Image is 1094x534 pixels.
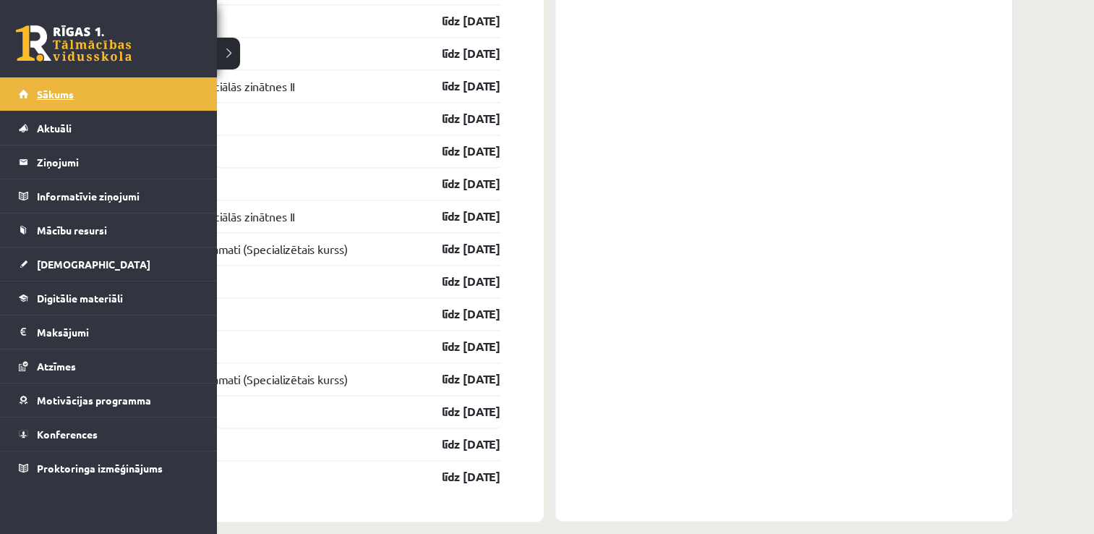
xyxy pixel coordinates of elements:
span: Mācību resursi [37,224,107,237]
span: Sākums [37,88,74,101]
span: Konferences [37,428,98,441]
a: Motivācijas programma [19,383,199,417]
legend: Ziņojumi [37,145,199,179]
a: līdz [DATE] [416,77,500,95]
a: līdz [DATE] [416,468,500,486]
a: Aktuāli [19,111,199,145]
a: Mācību resursi [19,213,199,247]
span: Proktoringa izmēģinājums [37,462,163,475]
a: līdz [DATE] [416,273,500,290]
a: līdz [DATE] [416,436,500,453]
a: līdz [DATE] [416,175,500,192]
a: līdz [DATE] [416,403,500,420]
a: līdz [DATE] [416,305,500,323]
a: Ziņojumi [19,145,199,179]
a: Proktoringa izmēģinājums [19,452,199,485]
span: Aktuāli [37,122,72,135]
span: [DEMOGRAPHIC_DATA] [37,258,150,271]
span: Atzīmes [37,360,76,373]
a: [DEMOGRAPHIC_DATA] [19,247,199,281]
legend: Informatīvie ziņojumi [37,179,199,213]
a: līdz [DATE] [416,338,500,355]
a: līdz [DATE] [416,208,500,225]
a: līdz [DATE] [416,143,500,160]
a: Informatīvie ziņojumi [19,179,199,213]
span: Digitālie materiāli [37,292,123,305]
a: līdz [DATE] [416,45,500,62]
a: Maksājumi [19,315,199,349]
a: Uzņēmējdarbības pamati (Specializētais kurss) [116,370,348,388]
a: līdz [DATE] [416,110,500,127]
a: Rīgas 1. Tālmācības vidusskola [16,25,132,62]
a: Atzīmes [19,349,199,383]
legend: Maksājumi [37,315,199,349]
a: Sākums [19,77,199,111]
a: līdz [DATE] [416,370,500,388]
a: līdz [DATE] [416,240,500,258]
a: līdz [DATE] [416,12,500,30]
a: Konferences [19,418,199,451]
a: Uzņēmējdarbības pamati (Specializētais kurss) [116,240,348,258]
span: Motivācijas programma [37,394,151,407]
a: Digitālie materiāli [19,281,199,315]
